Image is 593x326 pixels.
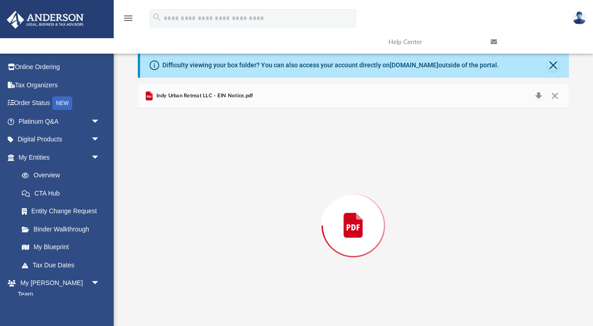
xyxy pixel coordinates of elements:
[91,148,109,167] span: arrow_drop_down
[13,238,109,256] a: My Blueprint
[52,96,72,110] div: NEW
[13,256,114,274] a: Tax Due Dates
[123,13,134,24] i: menu
[13,166,114,185] a: Overview
[4,11,86,29] img: Anderson Advisors Platinum Portal
[152,12,162,22] i: search
[91,112,109,131] span: arrow_drop_down
[6,76,114,94] a: Tax Organizers
[91,130,109,149] span: arrow_drop_down
[547,59,559,71] button: Close
[155,92,253,100] span: Indy Urban Retreat LLC - EIN Notice.pdf
[123,17,134,24] a: menu
[13,202,114,221] a: Entity Change Request
[573,11,586,25] img: User Pic
[162,60,499,70] div: Difficulty viewing your box folder? You can also access your account directly on outside of the p...
[547,90,563,102] button: Close
[390,61,438,69] a: [DOMAIN_NAME]
[6,130,114,149] a: Digital Productsarrow_drop_down
[382,24,484,60] a: Help Center
[530,90,547,102] button: Download
[6,112,114,130] a: Platinum Q&Aarrow_drop_down
[91,274,109,293] span: arrow_drop_down
[6,148,114,166] a: My Entitiesarrow_drop_down
[13,184,114,202] a: CTA Hub
[6,274,109,303] a: My [PERSON_NAME] Teamarrow_drop_down
[13,220,114,238] a: Binder Walkthrough
[6,94,114,113] a: Order StatusNEW
[6,58,114,76] a: Online Ordering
